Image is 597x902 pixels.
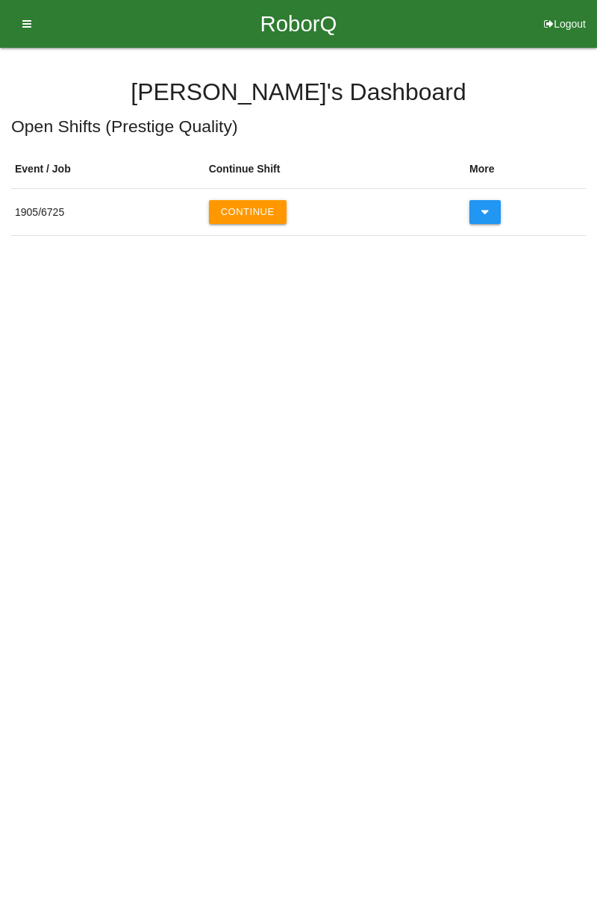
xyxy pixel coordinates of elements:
[205,150,466,189] th: Continue Shift
[11,189,205,236] td: 1905 / 6725
[466,150,586,189] th: More
[11,150,205,189] th: Event / Job
[11,79,586,105] h4: [PERSON_NAME] 's Dashboard
[209,200,287,224] button: Continue
[11,117,586,136] h5: Open Shifts ( Prestige Quality )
